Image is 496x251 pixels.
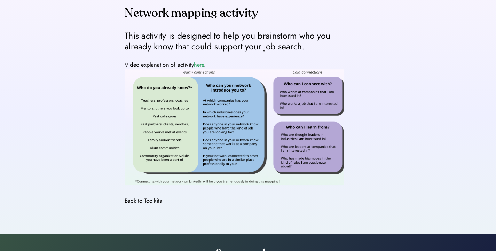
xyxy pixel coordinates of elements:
[137,38,360,58] div: This activity is designed to help you brainstorm who you already know that could support your job...
[137,13,266,29] div: Network mapping activity
[204,67,214,75] a: here
[137,198,173,206] div: Back to Toolkits
[137,75,349,187] img: richtext_content.png
[137,67,349,190] div: Video explanation of activity .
